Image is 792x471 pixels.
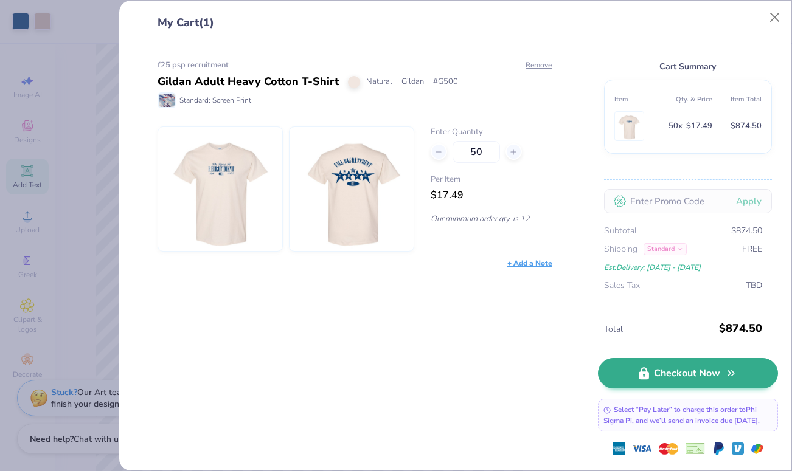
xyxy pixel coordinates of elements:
img: GPay [751,442,763,455]
button: Close [763,6,787,29]
span: $874.50 [719,317,762,339]
span: TBD [746,279,762,292]
span: FREE [742,242,762,256]
a: Checkout Now [598,358,778,388]
img: cheque [686,442,705,455]
img: Gildan G500 [300,127,403,251]
span: Sales Tax [604,279,640,292]
div: Est. Delivery: [DATE] - [DATE] [604,261,762,274]
img: Standard: Screen Print [159,94,175,107]
th: Qty. & Price [663,90,712,109]
span: Natural [366,76,392,88]
span: Per Item [431,174,552,186]
span: $874.50 [731,224,762,238]
div: Standard [644,243,687,255]
div: My Cart (1) [158,15,552,41]
button: Remove [525,60,552,70]
div: Select “Pay Later” to charge this order to Phi Sigma Pi , and we’ll send an invoice due [DATE]. [598,399,778,431]
img: master-card [659,439,678,458]
span: Subtotal [604,224,637,238]
th: Item [614,90,664,109]
div: Gildan Adult Heavy Cotton T-Shirt [158,74,339,90]
p: Our minimum order qty. is 12. [431,213,552,224]
div: Cart Summary [604,60,772,74]
div: f25 psp recruitment [158,60,552,72]
label: Enter Quantity [431,126,552,139]
span: Total [604,323,715,336]
img: express [613,442,625,455]
div: + Add a Note [507,258,552,269]
img: visa [632,439,651,458]
span: Standard: Screen Print [179,95,251,106]
span: Shipping [604,242,637,256]
input: – – [453,141,500,163]
span: $17.49 [686,119,712,133]
img: Gildan G500 [169,127,271,251]
img: Venmo [732,442,744,455]
img: Gildan G500 [617,112,641,140]
span: # G500 [433,76,458,88]
input: Enter Promo Code [604,189,772,213]
img: Paypal [712,442,724,455]
span: $874.50 [731,119,762,133]
span: Gildan [401,76,424,88]
span: $17.49 [431,188,464,202]
th: Item Total [712,90,762,109]
span: 50 x [669,119,683,133]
